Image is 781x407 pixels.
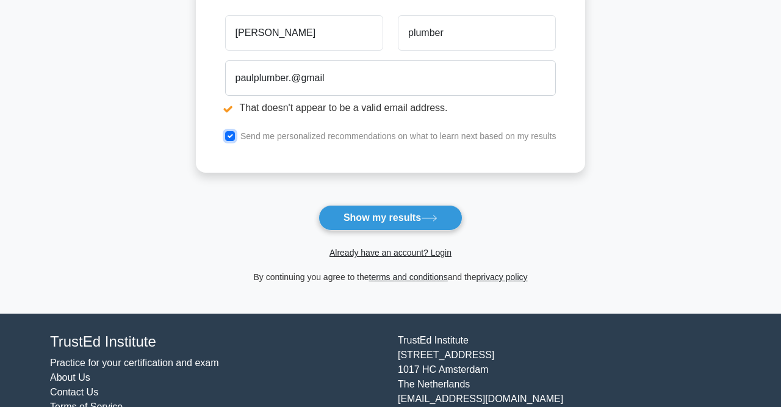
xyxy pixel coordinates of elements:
a: Contact Us [50,387,98,397]
button: Show my results [319,205,462,231]
div: By continuing you agree to the and the [189,270,593,284]
a: terms and conditions [369,272,448,282]
input: Last name [398,15,556,51]
a: Practice for your certification and exam [50,358,219,368]
input: Email [225,60,556,96]
a: privacy policy [477,272,528,282]
a: About Us [50,372,90,383]
h4: TrustEd Institute [50,333,383,351]
a: Already have an account? Login [329,248,452,258]
input: First name [225,15,383,51]
li: That doesn't appear to be a valid email address. [225,101,556,115]
label: Send me personalized recommendations on what to learn next based on my results [240,131,556,141]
